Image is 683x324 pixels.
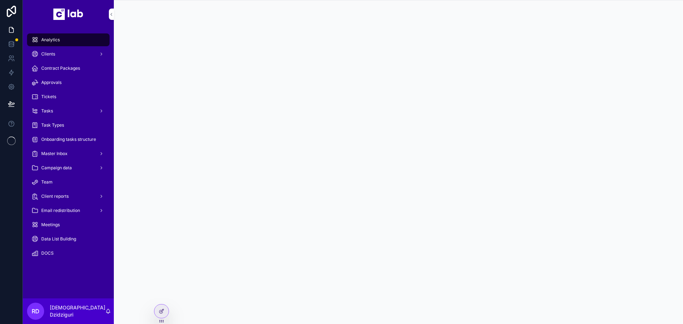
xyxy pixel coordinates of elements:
[41,236,76,242] span: Data List Building
[27,133,110,146] a: Onboarding tasks structure
[23,28,114,269] div: scrollable content
[41,137,96,142] span: Onboarding tasks structure
[41,193,69,199] span: Client reports
[27,190,110,203] a: Client reports
[27,218,110,231] a: Meetings
[27,233,110,245] a: Data List Building
[41,208,80,213] span: Email redistribution
[27,204,110,217] a: Email redistribution
[27,147,110,160] a: Master Inbox
[27,247,110,260] a: DOCS
[27,76,110,89] a: Approvals
[53,9,83,20] img: App logo
[41,80,62,85] span: Approvals
[50,304,105,318] p: [DEMOGRAPHIC_DATA] Dzidziguri
[41,165,72,171] span: Campaign data
[32,307,39,315] span: RD
[41,37,60,43] span: Analytics
[41,250,54,256] span: DOCS
[41,94,56,100] span: Tickets
[27,90,110,103] a: Tickets
[27,119,110,132] a: Task Types
[41,51,55,57] span: Clients
[27,33,110,46] a: Analytics
[41,151,68,156] span: Master Inbox
[27,105,110,117] a: Tasks
[41,179,53,185] span: Team
[27,176,110,188] a: Team
[41,65,80,71] span: Contract Packages
[27,48,110,60] a: Clients
[41,108,53,114] span: Tasks
[41,122,64,128] span: Task Types
[41,222,60,228] span: Meetings
[27,161,110,174] a: Campaign data
[27,62,110,75] a: Contract Packages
